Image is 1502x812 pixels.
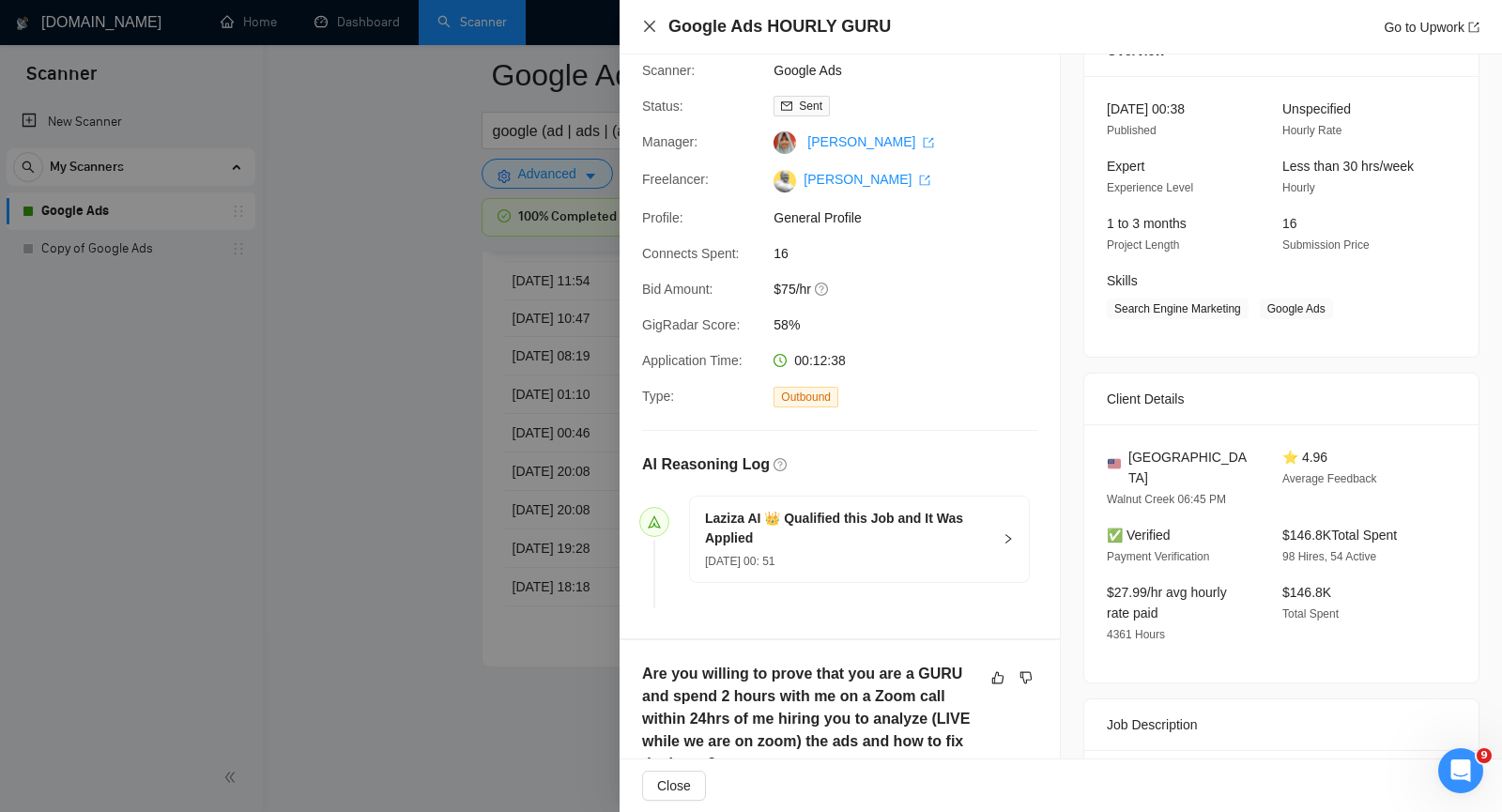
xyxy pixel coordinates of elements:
[642,19,657,34] span: close
[705,555,774,568] span: [DATE] 00: 51
[774,458,787,471] span: question-circle
[1015,666,1037,689] button: dislike
[1282,607,1339,620] span: Total Spent
[781,100,792,112] span: mail
[1282,159,1414,174] span: Less than 30 hrs/week
[799,100,822,113] span: Sent
[642,282,713,297] span: Bid Amount:
[1384,20,1479,35] a: Go to Upworkexport
[774,354,787,367] span: clock-circle
[642,134,697,149] span: Manager:
[642,210,683,225] span: Profile:
[774,279,1055,299] span: $75/hr
[991,670,1004,685] span: like
[657,775,691,796] span: Close
[1107,528,1171,543] span: ✅ Verified
[1128,447,1252,488] span: [GEOGRAPHIC_DATA]
[1107,628,1165,641] span: 4361 Hours
[1282,450,1327,465] span: ⭐ 4.96
[642,353,743,368] span: Application Time:
[774,170,796,192] img: c1Jve4-8bI5f_gV8xTrQ4cdU2j0fYWBdk4ZuCBspGHH7KOCFYdG_I0DBs1_jCYNAP0
[774,60,1055,81] span: Google Ads
[1282,585,1331,600] span: $146.8K
[1107,550,1209,563] span: Payment Verification
[1107,374,1456,424] div: Client Details
[642,317,740,332] span: GigRadar Score:
[1107,124,1157,137] span: Published
[1477,748,1492,763] span: 9
[923,137,934,148] span: export
[642,246,740,261] span: Connects Spent:
[1282,472,1377,485] span: Average Feedback
[987,666,1009,689] button: like
[1003,533,1014,544] span: right
[1107,101,1185,116] span: [DATE] 00:38
[1107,273,1138,288] span: Skills
[668,15,891,38] h4: Google Ads HOURLY GURU
[1107,299,1249,319] span: Search Engine Marketing
[1107,181,1193,194] span: Experience Level
[1107,238,1179,252] span: Project Length
[1019,670,1033,685] span: dislike
[815,282,830,297] span: question-circle
[1468,22,1479,33] span: export
[1282,238,1370,252] span: Submission Price
[642,19,657,35] button: Close
[1282,181,1315,194] span: Hourly
[774,243,1055,264] span: 16
[1107,585,1227,620] span: $27.99/hr avg hourly rate paid
[1107,216,1187,231] span: 1 to 3 months
[774,314,1055,335] span: 58%
[1260,299,1333,319] span: Google Ads
[1107,699,1456,750] div: Job Description
[642,99,683,114] span: Status:
[1107,159,1144,174] span: Expert
[642,389,674,404] span: Type:
[919,175,930,186] span: export
[774,387,838,407] span: Outbound
[807,134,934,149] a: [PERSON_NAME] export
[642,453,770,476] h5: AI Reasoning Log
[642,663,978,775] h5: Are you willing to prove that you are a GURU and spend 2 hours with me on a Zoom call within 24hr...
[642,771,706,801] button: Close
[1282,550,1376,563] span: 98 Hires, 54 Active
[774,207,1055,228] span: General Profile
[1282,124,1341,137] span: Hourly Rate
[1108,457,1121,470] img: 🇺🇸
[1282,528,1397,543] span: $146.8K Total Spent
[1107,493,1226,506] span: Walnut Creek 06:45 PM
[642,172,709,187] span: Freelancer:
[642,63,695,78] span: Scanner:
[1282,216,1297,231] span: 16
[794,353,846,368] span: 00:12:38
[705,509,991,548] h5: Laziza AI 👑 Qualified this Job and It Was Applied
[1438,748,1483,793] iframe: Intercom live chat
[648,515,661,529] span: send
[1282,101,1351,116] span: Unspecified
[804,172,930,187] a: [PERSON_NAME] export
